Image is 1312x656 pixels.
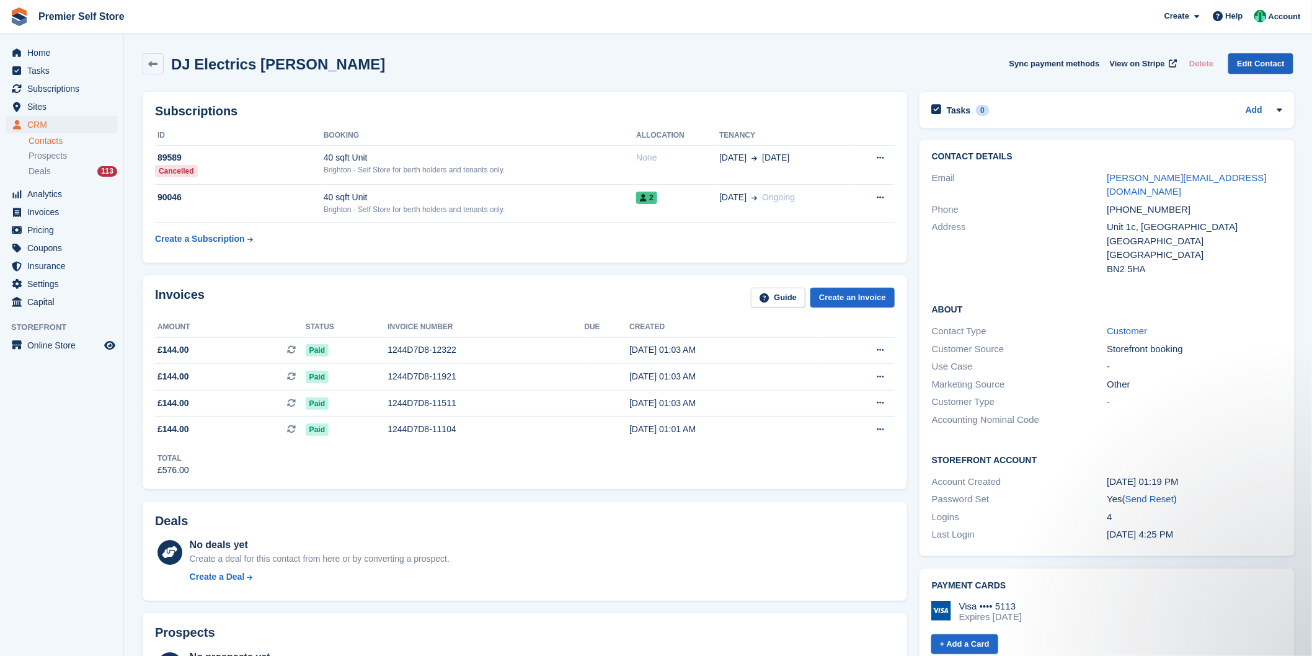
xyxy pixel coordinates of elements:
[1122,494,1177,504] span: ( )
[27,80,102,97] span: Subscriptions
[11,321,123,334] span: Storefront
[1228,53,1293,74] a: Edit Contact
[29,149,117,162] a: Prospects
[6,44,117,61] a: menu
[1009,53,1100,74] button: Sync payment methods
[306,423,329,436] span: Paid
[1107,234,1283,249] div: [GEOGRAPHIC_DATA]
[1184,53,1218,74] button: Delete
[1107,510,1283,525] div: 4
[155,317,306,337] th: Amount
[629,370,820,383] div: [DATE] 01:03 AM
[1107,172,1267,197] a: [PERSON_NAME][EMAIL_ADDRESS][DOMAIN_NAME]
[1107,203,1283,217] div: [PHONE_NUMBER]
[947,105,971,116] h2: Tasks
[155,626,215,640] h2: Prospects
[155,233,245,246] div: Create a Subscription
[190,552,450,565] div: Create a deal for this contact from here or by converting a prospect.
[157,344,189,357] span: £144.00
[155,151,324,164] div: 89589
[1107,378,1283,392] div: Other
[932,342,1107,357] div: Customer Source
[1107,326,1148,336] a: Customer
[306,317,388,337] th: Status
[636,151,719,164] div: None
[762,192,795,202] span: Ongoing
[932,413,1107,427] div: Accounting Nominal Code
[27,221,102,239] span: Pricing
[155,126,324,146] th: ID
[959,601,1022,612] div: Visa •••• 5113
[155,104,895,118] h2: Subscriptions
[719,151,747,164] span: [DATE]
[27,275,102,293] span: Settings
[324,126,636,146] th: Booking
[190,570,450,583] a: Create a Deal
[29,166,51,177] span: Deals
[157,464,189,477] div: £576.00
[388,370,584,383] div: 1244D7D8-11921
[306,344,329,357] span: Paid
[629,344,820,357] div: [DATE] 01:03 AM
[306,397,329,410] span: Paid
[932,324,1107,339] div: Contact Type
[157,370,189,383] span: £144.00
[155,288,205,308] h2: Invoices
[1269,11,1301,23] span: Account
[932,492,1107,507] div: Password Set
[155,514,188,528] h2: Deals
[932,510,1107,525] div: Logins
[6,239,117,257] a: menu
[102,338,117,353] a: Preview store
[931,601,951,621] img: Visa Logo
[932,395,1107,409] div: Customer Type
[6,293,117,311] a: menu
[10,7,29,26] img: stora-icon-8386f47178a22dfd0bd8f6a31ec36ba5ce8667c1dd55bd0f319d3a0aa187defe.svg
[33,6,130,27] a: Premier Self Store
[27,44,102,61] span: Home
[932,303,1282,315] h2: About
[27,293,102,311] span: Capital
[636,126,719,146] th: Allocation
[1107,248,1283,262] div: [GEOGRAPHIC_DATA]
[1105,53,1180,74] a: View on Stripe
[932,453,1282,466] h2: Storefront Account
[27,257,102,275] span: Insurance
[157,397,189,410] span: £144.00
[388,344,584,357] div: 1244D7D8-12322
[585,317,630,337] th: Due
[932,220,1107,276] div: Address
[1226,10,1243,22] span: Help
[751,288,805,308] a: Guide
[388,397,584,410] div: 1244D7D8-11511
[190,538,450,552] div: No deals yet
[324,191,636,204] div: 40 sqft Unit
[6,185,117,203] a: menu
[1254,10,1267,22] img: Peter Pring
[1125,494,1174,504] a: Send Reset
[1107,529,1174,539] time: 2025-06-19 15:25:23 UTC
[1107,360,1283,374] div: -
[27,239,102,257] span: Coupons
[6,337,117,354] a: menu
[6,203,117,221] a: menu
[636,192,657,204] span: 2
[324,204,636,215] div: Brighton - Self Store for berth holders and tenants only.
[190,570,245,583] div: Create a Deal
[629,397,820,410] div: [DATE] 01:03 AM
[97,166,117,177] div: 113
[1107,262,1283,277] div: BN2 5HA
[719,126,849,146] th: Tenancy
[932,360,1107,374] div: Use Case
[1110,58,1165,70] span: View on Stripe
[932,378,1107,392] div: Marketing Source
[27,116,102,133] span: CRM
[1164,10,1189,22] span: Create
[1107,342,1283,357] div: Storefront booking
[6,257,117,275] a: menu
[157,423,189,436] span: £144.00
[959,611,1022,623] div: Expires [DATE]
[6,98,117,115] a: menu
[719,191,747,204] span: [DATE]
[6,221,117,239] a: menu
